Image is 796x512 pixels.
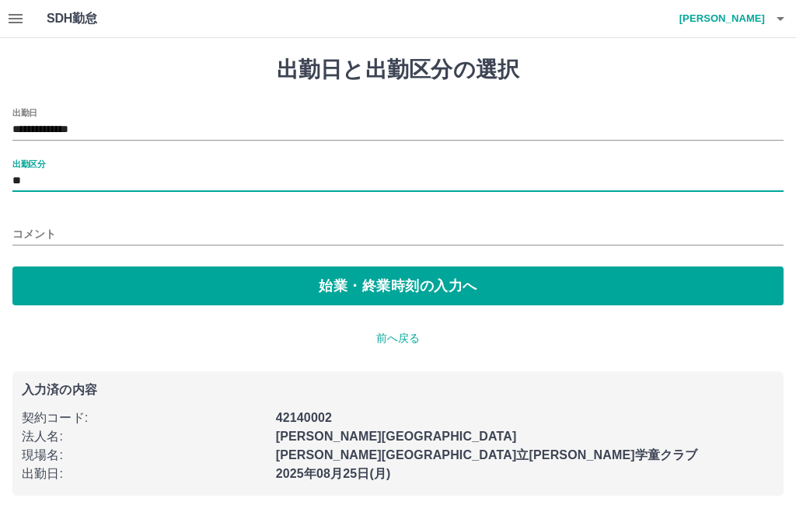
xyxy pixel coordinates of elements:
b: 42140002 [276,411,332,424]
label: 出勤区分 [12,158,45,169]
p: 前へ戻る [12,330,784,347]
p: 入力済の内容 [22,384,774,396]
p: 法人名 : [22,427,267,446]
button: 始業・終業時刻の入力へ [12,266,784,305]
label: 出勤日 [12,106,37,118]
b: [PERSON_NAME][GEOGRAPHIC_DATA]立[PERSON_NAME]学童クラブ [276,448,698,461]
p: 契約コード : [22,409,267,427]
p: 現場名 : [22,446,267,465]
h1: 出勤日と出勤区分の選択 [12,57,784,83]
b: [PERSON_NAME][GEOGRAPHIC_DATA] [276,430,517,443]
b: 2025年08月25日(月) [276,467,391,480]
p: 出勤日 : [22,465,267,483]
